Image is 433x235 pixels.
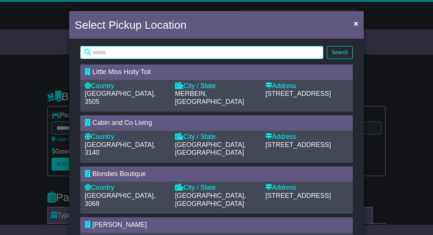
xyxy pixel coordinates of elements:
span: [STREET_ADDRESS] [265,192,331,199]
span: Little Miss Hoity Toit [92,68,151,76]
span: Cabin and Co Living [92,119,152,126]
div: Address [265,184,348,192]
span: [GEOGRAPHIC_DATA], 3505 [85,90,155,105]
span: MERBEIN, [GEOGRAPHIC_DATA] [175,90,244,105]
span: [GEOGRAPHIC_DATA], [GEOGRAPHIC_DATA] [175,141,246,157]
div: City / State [175,82,258,90]
button: Search [327,46,353,59]
span: Blondies Boutique [92,170,146,178]
span: [GEOGRAPHIC_DATA], [GEOGRAPHIC_DATA] [175,192,246,207]
div: City / State [175,133,258,141]
span: [STREET_ADDRESS] [265,90,331,97]
div: Country [85,133,168,141]
div: City / State [175,184,258,192]
span: [GEOGRAPHIC_DATA], 3068 [85,192,155,207]
span: × [354,19,358,28]
div: Country [85,184,168,192]
span: [GEOGRAPHIC_DATA], 3140 [85,141,155,157]
span: [PERSON_NAME] [92,221,147,228]
h4: Select Pickup Location [75,17,187,33]
span: [STREET_ADDRESS] [265,141,331,148]
div: Address [265,82,348,90]
div: Address [265,133,348,141]
div: Country [85,82,168,90]
button: Close [350,16,362,31]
